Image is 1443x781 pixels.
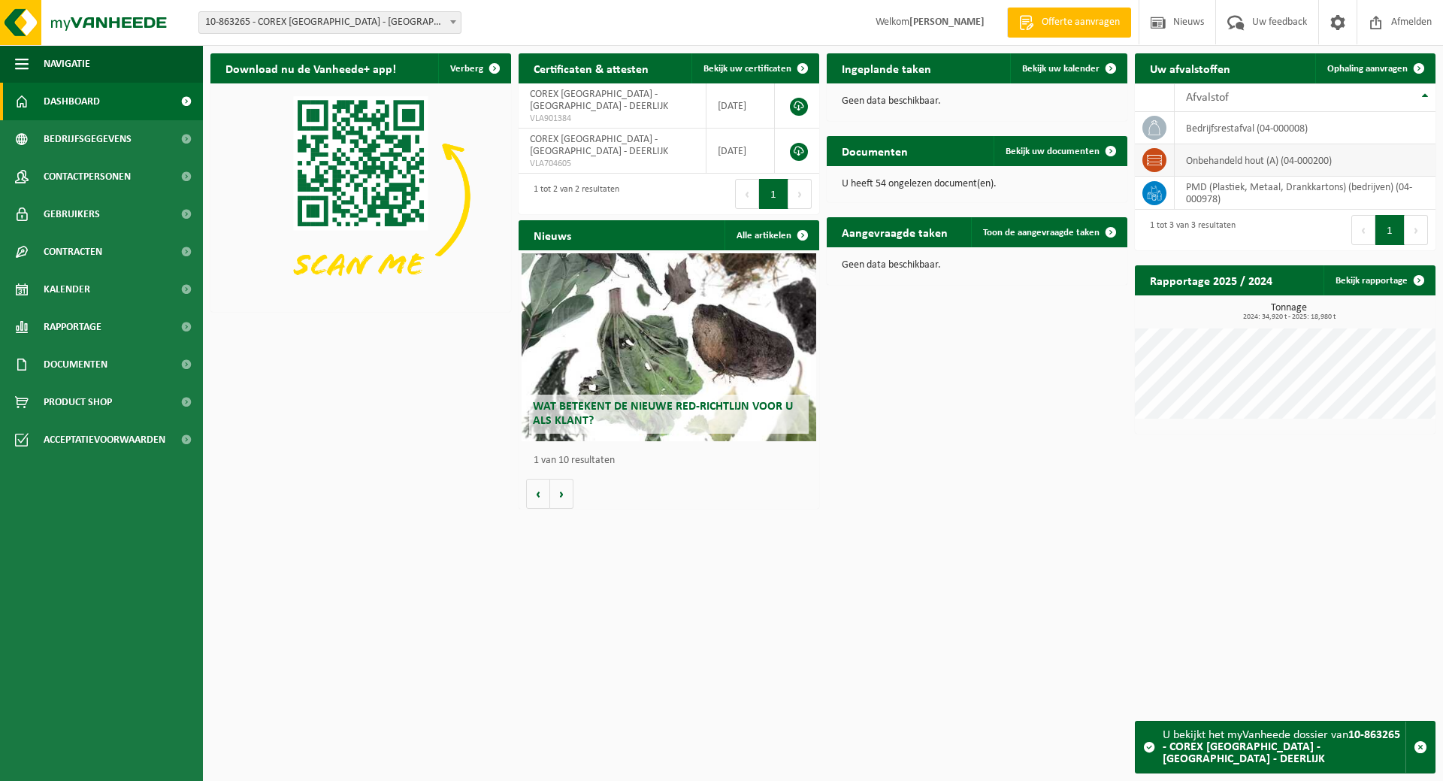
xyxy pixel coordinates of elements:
[1186,92,1229,104] span: Afvalstof
[735,179,759,209] button: Previous
[533,401,793,427] span: Wat betekent de nieuwe RED-richtlijn voor u als klant?
[450,64,483,74] span: Verberg
[1142,213,1236,247] div: 1 tot 3 van 3 resultaten
[1315,53,1434,83] a: Ophaling aanvragen
[759,179,788,209] button: 1
[526,479,550,509] button: Vorige
[827,53,946,83] h2: Ingeplande taken
[1022,64,1100,74] span: Bekijk uw kalender
[1175,112,1435,144] td: bedrijfsrestafval (04-000008)
[706,129,775,174] td: [DATE]
[44,120,132,158] span: Bedrijfsgegevens
[519,53,664,83] h2: Certificaten & attesten
[1175,177,1435,210] td: PMD (Plastiek, Metaal, Drankkartons) (bedrijven) (04-000978)
[1142,303,1435,321] h3: Tonnage
[44,45,90,83] span: Navigatie
[522,253,816,441] a: Wat betekent de nieuwe RED-richtlijn voor u als klant?
[842,179,1112,189] p: U heeft 54 ongelezen document(en).
[703,64,791,74] span: Bekijk uw certificaten
[210,83,511,309] img: Download de VHEPlus App
[1142,313,1435,321] span: 2024: 34,920 t - 2025: 18,980 t
[44,233,102,271] span: Contracten
[842,260,1112,271] p: Geen data beschikbaar.
[1010,53,1126,83] a: Bekijk uw kalender
[725,220,818,250] a: Alle artikelen
[1163,729,1400,765] strong: 10-863265 - COREX [GEOGRAPHIC_DATA] - [GEOGRAPHIC_DATA] - DEERLIJK
[199,12,461,33] span: 10-863265 - COREX BELGIUM - GEESTSTRAAT - DEERLIJK
[909,17,985,28] strong: [PERSON_NAME]
[1135,53,1245,83] h2: Uw afvalstoffen
[530,158,694,170] span: VLA704605
[530,113,694,125] span: VLA901384
[519,220,586,250] h2: Nieuws
[827,217,963,247] h2: Aangevraagde taken
[1007,8,1131,38] a: Offerte aanvragen
[827,136,923,165] h2: Documenten
[1351,215,1375,245] button: Previous
[44,346,107,383] span: Documenten
[1006,147,1100,156] span: Bekijk uw documenten
[44,271,90,308] span: Kalender
[706,83,775,129] td: [DATE]
[534,456,812,466] p: 1 van 10 resultaten
[44,83,100,120] span: Dashboard
[994,136,1126,166] a: Bekijk uw documenten
[198,11,461,34] span: 10-863265 - COREX BELGIUM - GEESTSTRAAT - DEERLIJK
[550,479,573,509] button: Volgende
[44,158,131,195] span: Contactpersonen
[44,421,165,459] span: Acceptatievoorwaarden
[210,53,411,83] h2: Download nu de Vanheede+ app!
[44,195,100,233] span: Gebruikers
[530,134,668,157] span: COREX [GEOGRAPHIC_DATA] - [GEOGRAPHIC_DATA] - DEERLIJK
[44,308,101,346] span: Rapportage
[788,179,812,209] button: Next
[530,89,668,112] span: COREX [GEOGRAPHIC_DATA] - [GEOGRAPHIC_DATA] - DEERLIJK
[44,383,112,421] span: Product Shop
[971,217,1126,247] a: Toon de aangevraagde taken
[1324,265,1434,295] a: Bekijk rapportage
[1405,215,1428,245] button: Next
[842,96,1112,107] p: Geen data beschikbaar.
[983,228,1100,238] span: Toon de aangevraagde taken
[691,53,818,83] a: Bekijk uw certificaten
[526,177,619,210] div: 1 tot 2 van 2 resultaten
[1135,265,1287,295] h2: Rapportage 2025 / 2024
[1175,144,1435,177] td: onbehandeld hout (A) (04-000200)
[1038,15,1124,30] span: Offerte aanvragen
[1327,64,1408,74] span: Ophaling aanvragen
[1163,722,1405,773] div: U bekijkt het myVanheede dossier van
[1375,215,1405,245] button: 1
[438,53,510,83] button: Verberg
